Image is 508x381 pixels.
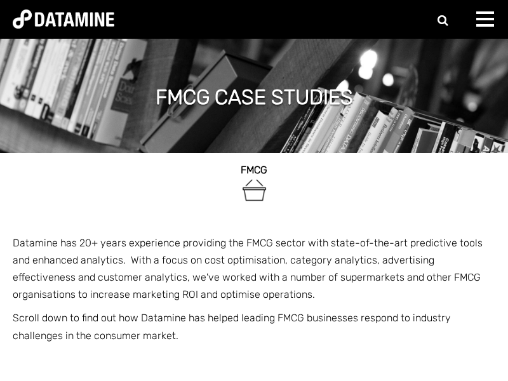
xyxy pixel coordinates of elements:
h1: FMCG case studies [156,83,353,111]
p: Scroll down to find out how Datamine has helped leading FMCG businesses respond to industry chall... [13,309,495,344]
h2: FMCG [13,164,495,176]
img: Datamine [13,10,114,29]
img: FMCG-1 [240,176,269,204]
p: Datamine has 20+ years experience providing the FMCG sector with state-of-the-art predictive tool... [13,234,495,304]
